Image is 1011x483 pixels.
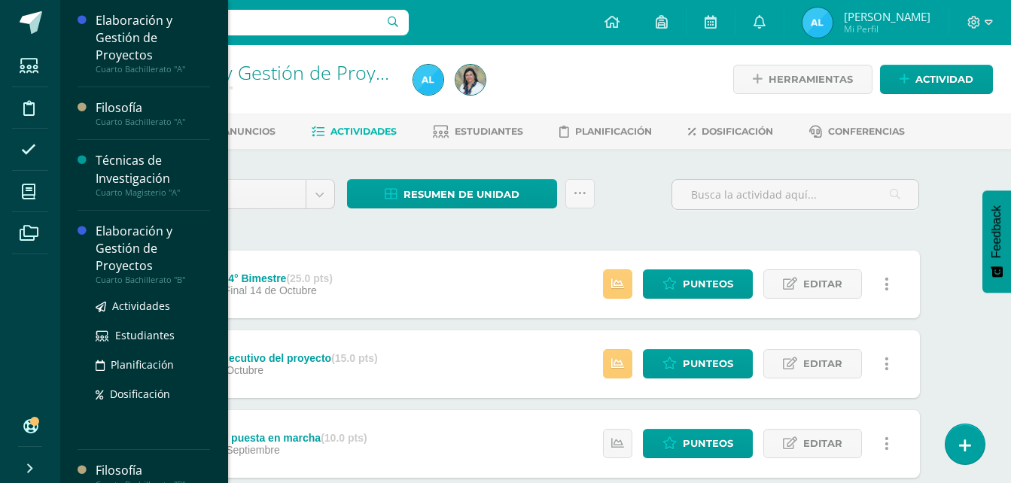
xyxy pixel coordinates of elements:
[153,180,334,208] a: Unidad 4
[683,430,733,457] span: Punteos
[96,356,210,373] a: Planificación
[455,126,523,137] span: Estudiantes
[96,275,210,285] div: Cuarto Bachillerato "B"
[575,126,652,137] span: Planificación
[117,59,422,85] a: Elaboración y Gestión de Proyectos
[803,270,842,298] span: Editar
[110,387,170,401] span: Dosificación
[683,270,733,298] span: Punteos
[169,352,377,364] div: Resumen ejecutivo del proyecto
[96,12,210,74] a: Elaboración y Gestión de ProyectosCuarto Bachillerato "A"
[828,126,905,137] span: Conferencias
[455,65,486,95] img: ddd9173603c829309f2e28ae9f8beb11.png
[331,352,377,364] strong: (15.0 pts)
[769,65,853,93] span: Herramientas
[643,349,753,378] a: Punteos
[196,364,263,376] span: 08 de Octubre
[96,12,210,64] div: Elaboración y Gestión de Proyectos
[117,62,395,83] h1: Elaboración y Gestión de Proyectos
[169,272,332,284] div: Evaluación 4° Bimestre
[321,432,367,444] strong: (10.0 pts)
[982,190,1011,293] button: Feedback - Mostrar encuesta
[196,444,280,456] span: 30 de Septiembre
[96,327,210,344] a: Estudiantes
[96,117,210,127] div: Cuarto Bachillerato "A"
[643,269,753,299] a: Punteos
[96,462,210,479] div: Filosofía
[96,297,210,314] a: Actividades
[96,223,210,285] a: Elaboración y Gestión de ProyectosCuarto Bachillerato "B"
[683,350,733,378] span: Punteos
[688,120,773,144] a: Dosificación
[117,83,395,97] div: Cuarto Bachillerato 'B'
[844,9,930,24] span: [PERSON_NAME]
[413,65,443,95] img: e80d1606b567dfa722bc6faa0bb51974.png
[70,10,409,35] input: Busca un usuario...
[250,284,317,296] span: 14 de Octubre
[559,120,652,144] a: Planificación
[672,180,918,209] input: Busca la actividad aquí...
[96,385,210,402] a: Dosificación
[115,328,175,342] span: Estudiantes
[802,8,833,38] img: e80d1606b567dfa722bc6faa0bb51974.png
[702,126,773,137] span: Dosificación
[112,299,170,313] span: Actividades
[96,152,210,187] div: Técnicas de Investigación
[96,99,210,117] div: Filosofía
[347,179,557,208] a: Resumen de unidad
[803,350,842,378] span: Editar
[169,432,367,444] div: Ejecución y puesta en marcha
[96,99,210,127] a: FilosofíaCuarto Bachillerato "A"
[809,120,905,144] a: Conferencias
[990,205,1003,258] span: Feedback
[403,181,519,208] span: Resumen de unidad
[733,65,872,94] a: Herramientas
[96,64,210,74] div: Cuarto Bachillerato "A"
[286,272,332,284] strong: (25.0 pts)
[96,187,210,198] div: Cuarto Magisterio "A"
[312,120,397,144] a: Actividades
[96,223,210,275] div: Elaboración y Gestión de Proyectos
[96,152,210,197] a: Técnicas de InvestigaciónCuarto Magisterio "A"
[164,180,294,208] span: Unidad 4
[223,126,276,137] span: Anuncios
[433,120,523,144] a: Estudiantes
[203,120,276,144] a: Anuncios
[643,429,753,458] a: Punteos
[330,126,397,137] span: Actividades
[844,23,930,35] span: Mi Perfil
[803,430,842,457] span: Editar
[111,357,174,372] span: Planificación
[915,65,973,93] span: Actividad
[880,65,993,94] a: Actividad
